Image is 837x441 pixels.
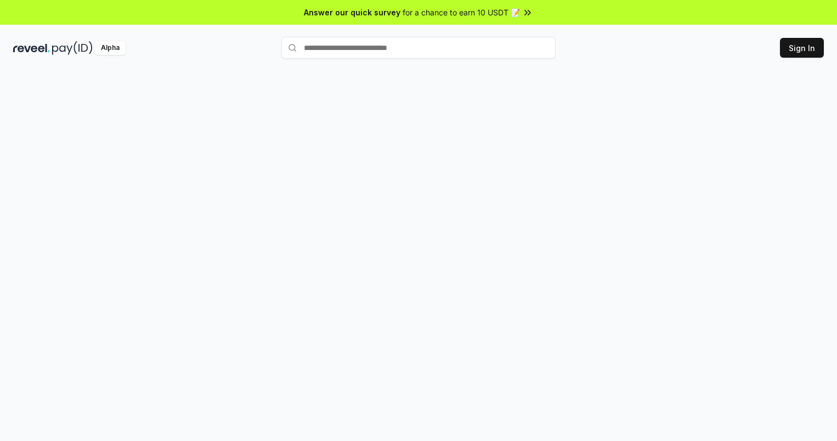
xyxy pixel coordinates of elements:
button: Sign In [780,38,824,58]
img: reveel_dark [13,41,50,55]
span: Answer our quick survey [304,7,400,18]
div: Alpha [95,41,126,55]
img: pay_id [52,41,93,55]
span: for a chance to earn 10 USDT 📝 [403,7,520,18]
